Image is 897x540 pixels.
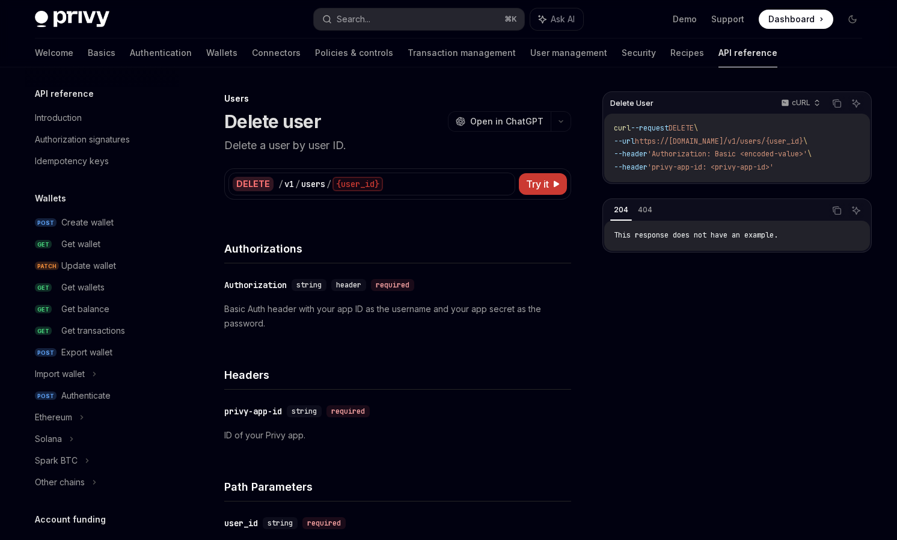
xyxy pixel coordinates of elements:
div: Users [224,93,571,105]
a: PATCHUpdate wallet [25,255,179,277]
span: DELETE [669,123,694,133]
span: Ask AI [551,13,575,25]
span: Delete User [610,99,654,108]
span: https://[DOMAIN_NAME]/v1/users/{user_id} [635,137,803,146]
button: Ask AI [848,203,864,218]
p: cURL [792,98,810,108]
a: POSTCreate wallet [25,212,179,233]
span: POST [35,218,57,227]
div: required [326,405,370,417]
button: Search...⌘K [314,8,524,30]
span: string [296,280,322,290]
div: / [326,178,331,190]
div: Get transactions [61,324,125,338]
a: Introduction [25,107,179,129]
div: Introduction [35,111,82,125]
span: header [336,280,361,290]
span: Dashboard [768,13,815,25]
span: PATCH [35,262,59,271]
span: Try it [526,177,549,191]
div: Get wallet [61,237,100,251]
p: Delete a user by user ID. [224,137,571,154]
a: POSTExport wallet [25,342,179,363]
a: Recipes [670,38,704,67]
a: Authorization signatures [25,129,179,150]
a: GETGet wallets [25,277,179,298]
button: Open in ChatGPT [448,111,551,132]
div: users [301,178,325,190]
span: POST [35,348,57,357]
div: Export wallet [61,345,112,360]
h5: Wallets [35,191,66,206]
div: Spark BTC [35,453,78,468]
h4: Authorizations [224,241,571,257]
a: Transaction management [408,38,516,67]
span: \ [807,149,812,159]
span: GET [35,305,52,314]
div: 204 [610,203,632,217]
div: required [371,279,414,291]
span: GET [35,240,52,249]
div: Authorization signatures [35,132,130,147]
span: 'Authorization: Basic <encoded-value>' [647,149,807,159]
a: Authentication [130,38,192,67]
span: GET [35,283,52,292]
a: Demo [673,13,697,25]
span: string [268,518,293,528]
span: Open in ChatGPT [470,115,543,127]
div: privy-app-id [224,405,282,417]
div: {user_id} [332,177,383,191]
div: Solana [35,432,62,446]
div: DELETE [233,177,274,191]
a: Idempotency keys [25,150,179,172]
span: --header [614,149,647,159]
a: Support [711,13,744,25]
span: This response does not have an example. [614,230,778,240]
a: Wallets [206,38,237,67]
button: Try it [519,173,567,195]
h4: Path Parameters [224,479,571,495]
button: Copy the contents from the code block [829,203,845,218]
button: Ask AI [530,8,583,30]
div: Ethereum [35,410,72,425]
button: cURL [774,93,825,114]
button: Ask AI [848,96,864,111]
span: POST [35,391,57,400]
span: string [292,407,317,416]
a: Connectors [252,38,301,67]
div: 404 [634,203,656,217]
span: \ [803,137,807,146]
a: Policies & controls [315,38,393,67]
div: / [278,178,283,190]
span: \ [694,123,698,133]
h5: API reference [35,87,94,101]
div: user_id [224,517,258,529]
span: 'privy-app-id: <privy-app-id>' [647,162,774,172]
a: GETGet wallet [25,233,179,255]
a: GETGet balance [25,298,179,320]
a: GETGet transactions [25,320,179,342]
div: Idempotency keys [35,154,109,168]
h5: Account funding [35,512,106,527]
a: User management [530,38,607,67]
div: Get balance [61,302,109,316]
button: Toggle dark mode [843,10,862,29]
h4: Headers [224,367,571,383]
span: --request [631,123,669,133]
button: Copy the contents from the code block [829,96,845,111]
div: Import wallet [35,367,85,381]
a: Welcome [35,38,73,67]
div: Update wallet [61,259,116,273]
div: Search... [337,12,370,26]
div: required [302,517,346,529]
a: API reference [718,38,777,67]
img: dark logo [35,11,109,28]
p: Basic Auth header with your app ID as the username and your app secret as the password. [224,302,571,331]
span: --url [614,137,635,146]
span: ⌘ K [504,14,517,24]
div: / [295,178,300,190]
p: ID of your Privy app. [224,428,571,443]
div: v1 [284,178,294,190]
div: Authorization [224,279,287,291]
a: Basics [88,38,115,67]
